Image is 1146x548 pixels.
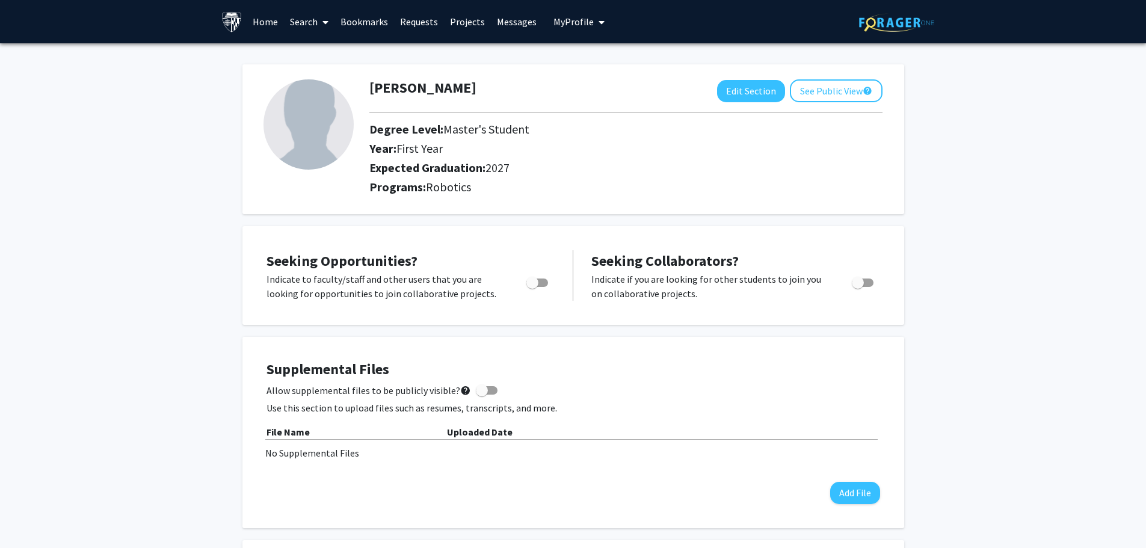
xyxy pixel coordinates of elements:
span: 2027 [485,160,510,175]
span: Master's Student [443,122,529,137]
b: Uploaded Date [447,426,513,438]
a: Home [247,1,284,43]
img: ForagerOne Logo [859,13,934,32]
p: Indicate if you are looking for other students to join you on collaborative projects. [591,272,829,301]
p: Indicate to faculty/staff and other users that you are looking for opportunities to join collabor... [266,272,504,301]
div: Toggle [522,272,555,290]
a: Requests [394,1,444,43]
span: Allow supplemental files to be publicly visible? [266,383,471,398]
a: Search [284,1,334,43]
a: Messages [491,1,543,43]
img: Johns Hopkins University Logo [221,11,242,32]
span: Seeking Collaborators? [591,251,739,270]
iframe: Chat [9,494,51,539]
mat-icon: help [460,383,471,398]
b: File Name [266,426,310,438]
h2: Programs: [369,180,883,194]
span: First Year [396,141,443,156]
img: Profile Picture [263,79,354,170]
div: Toggle [847,272,880,290]
span: Robotics [426,179,471,194]
h1: [PERSON_NAME] [369,79,476,97]
p: Use this section to upload files such as resumes, transcripts, and more. [266,401,880,415]
span: My Profile [553,16,594,28]
h2: Degree Level: [369,122,779,137]
button: Edit Section [717,80,785,102]
a: Projects [444,1,491,43]
h2: Year: [369,141,779,156]
span: Seeking Opportunities? [266,251,417,270]
mat-icon: help [863,84,872,98]
h4: Supplemental Files [266,361,880,378]
h2: Expected Graduation: [369,161,779,175]
a: Bookmarks [334,1,394,43]
button: See Public View [790,79,883,102]
button: Add File [830,482,880,504]
div: No Supplemental Files [265,446,881,460]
